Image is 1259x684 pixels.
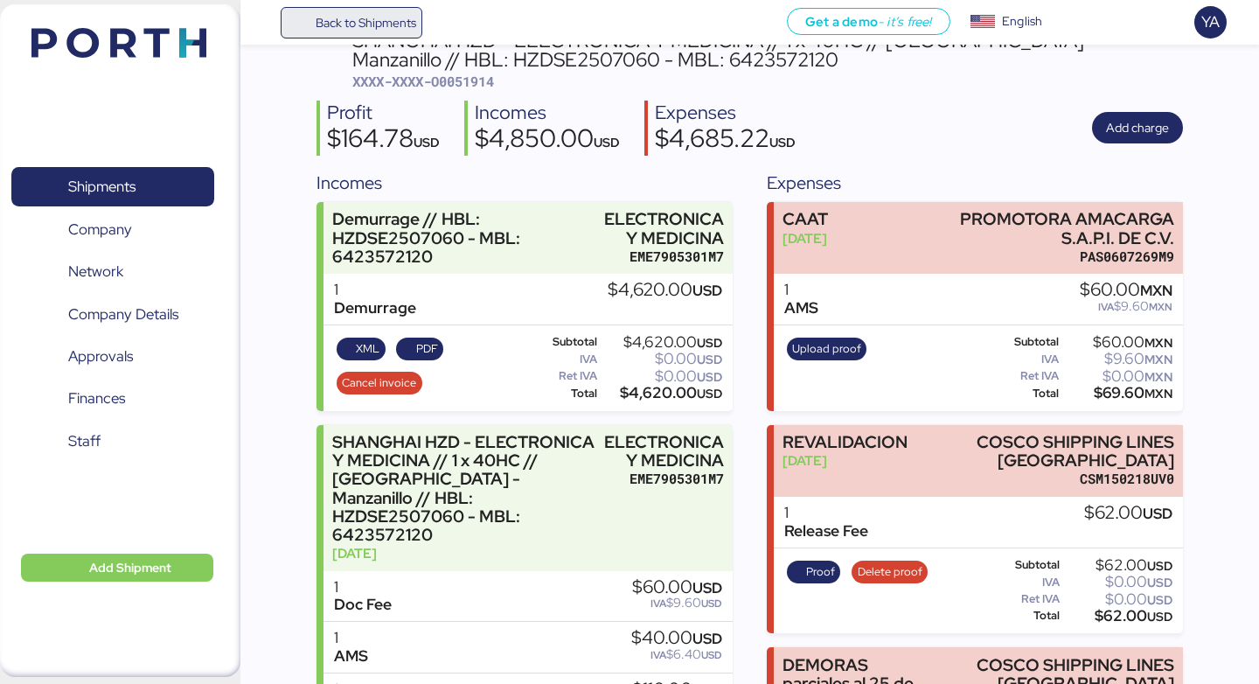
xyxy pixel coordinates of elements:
[334,629,368,647] div: 1
[655,126,796,156] div: $4,685.22
[1062,336,1172,349] div: $60.00
[332,210,588,265] div: Demurrage // HBL: HZDSE2507060 - MBL: 6423572120
[650,648,666,662] span: IVA
[332,544,596,562] div: [DATE]
[11,337,214,377] a: Approvals
[1144,352,1172,367] span: MXN
[11,167,214,207] a: Shipments
[475,126,620,156] div: $4,850.00
[352,73,494,90] span: XXXX-XXXX-O0051914
[68,259,123,284] span: Network
[601,352,722,366] div: $0.00
[697,369,722,385] span: USD
[1080,300,1172,313] div: $9.60
[11,209,214,249] a: Company
[1147,575,1172,590] span: USD
[334,647,368,666] div: AMS
[68,344,133,369] span: Approvals
[332,433,596,544] div: SHANGHAI HZD - ELECTRONICA Y MEDICINA // 1 x 40HC // [GEOGRAPHIC_DATA] - Manzanillo // HBL: HZDSE...
[1080,281,1172,300] div: $60.00
[604,470,724,488] div: EME7905301M7
[396,338,443,360] button: PDF
[11,294,214,334] a: Company Details
[697,335,722,351] span: USD
[334,281,416,299] div: 1
[11,379,214,419] a: Finances
[89,557,171,578] span: Add Shipment
[631,648,722,661] div: $6.40
[984,610,1060,622] div: Total
[784,299,818,318] div: AMS
[939,248,1174,266] div: PAS0607269M9
[697,386,722,401] span: USD
[533,336,597,348] div: Subtotal
[1062,352,1172,366] div: $9.60
[352,31,1183,70] div: SHANGHAI HZD - ELECTRONICA Y MEDICINA // 1 x 40HC // [GEOGRAPHIC_DATA] - Manzanillo // HBL: HZDSE...
[604,433,724,470] div: ELECTRONICA Y MEDICINA
[783,210,828,228] div: CAAT
[596,248,724,266] div: EME7905301M7
[984,559,1060,571] div: Subtotal
[692,578,722,597] span: USD
[11,422,214,462] a: Staff
[984,593,1060,605] div: Ret IVA
[337,338,386,360] button: XML
[596,210,724,247] div: ELECTRONICA Y MEDICINA
[594,134,620,150] span: USD
[692,629,722,648] span: USD
[701,648,722,662] span: USD
[767,170,1182,196] div: Expenses
[1002,12,1042,31] div: English
[601,387,722,400] div: $4,620.00
[984,387,1059,400] div: Total
[784,504,868,522] div: 1
[337,372,422,394] button: Cancel invoice
[68,386,125,411] span: Finances
[533,387,597,400] div: Total
[327,101,440,126] div: Profit
[68,429,101,454] span: Staff
[783,451,908,470] div: [DATE]
[1147,558,1172,574] span: USD
[984,336,1059,348] div: Subtotal
[601,370,722,383] div: $0.00
[68,217,132,242] span: Company
[632,597,722,610] div: $9.60
[475,101,620,126] div: Incomes
[1092,112,1183,143] button: Add charge
[1063,559,1172,572] div: $62.00
[327,126,440,156] div: $164.78
[631,629,722,648] div: $40.00
[1147,609,1172,625] span: USD
[1063,576,1172,589] div: $0.00
[1062,387,1172,400] div: $69.60
[632,578,722,597] div: $60.00
[1063,610,1172,623] div: $62.00
[1144,386,1172,401] span: MXN
[1143,504,1172,523] span: USD
[416,339,438,359] span: PDF
[787,338,867,360] button: Upload proof
[783,229,828,248] div: [DATE]
[21,554,213,582] button: Add Shipment
[701,597,722,611] span: USD
[984,576,1060,589] div: IVA
[1147,592,1172,608] span: USD
[68,174,136,199] span: Shipments
[655,101,796,126] div: Expenses
[783,433,908,451] div: REVALIDACION
[356,339,379,359] span: XML
[1144,335,1172,351] span: MXN
[1144,369,1172,385] span: MXN
[692,281,722,300] span: USD
[650,597,666,611] span: IVA
[784,522,868,541] div: Release Fee
[1201,10,1220,33] span: YA
[697,352,722,367] span: USD
[251,8,281,38] button: Menu
[608,281,722,300] div: $4,620.00
[1140,281,1172,300] span: MXN
[414,134,440,150] span: USD
[769,134,796,150] span: USD
[858,562,922,582] span: Delete proof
